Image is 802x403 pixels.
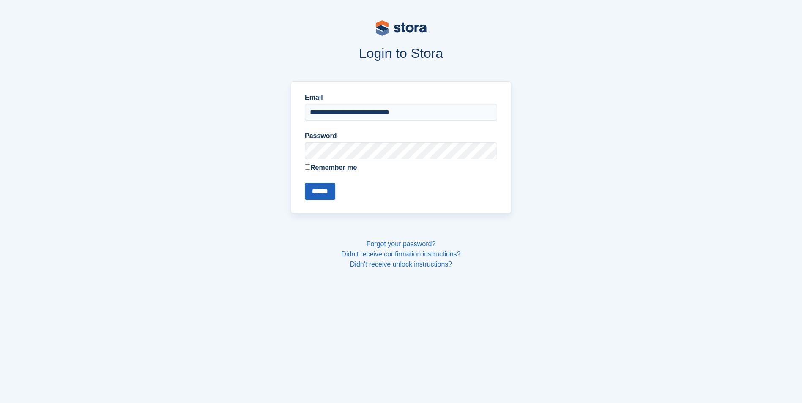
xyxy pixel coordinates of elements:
img: stora-logo-53a41332b3708ae10de48c4981b4e9114cc0af31d8433b30ea865607fb682f29.svg [376,20,427,36]
label: Email [305,93,497,103]
a: Didn't receive unlock instructions? [350,261,452,268]
a: Didn't receive confirmation instructions? [341,251,460,258]
input: Remember me [305,164,310,170]
h1: Login to Stora [130,46,673,61]
label: Password [305,131,497,141]
label: Remember me [305,163,497,173]
a: Forgot your password? [367,240,436,248]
